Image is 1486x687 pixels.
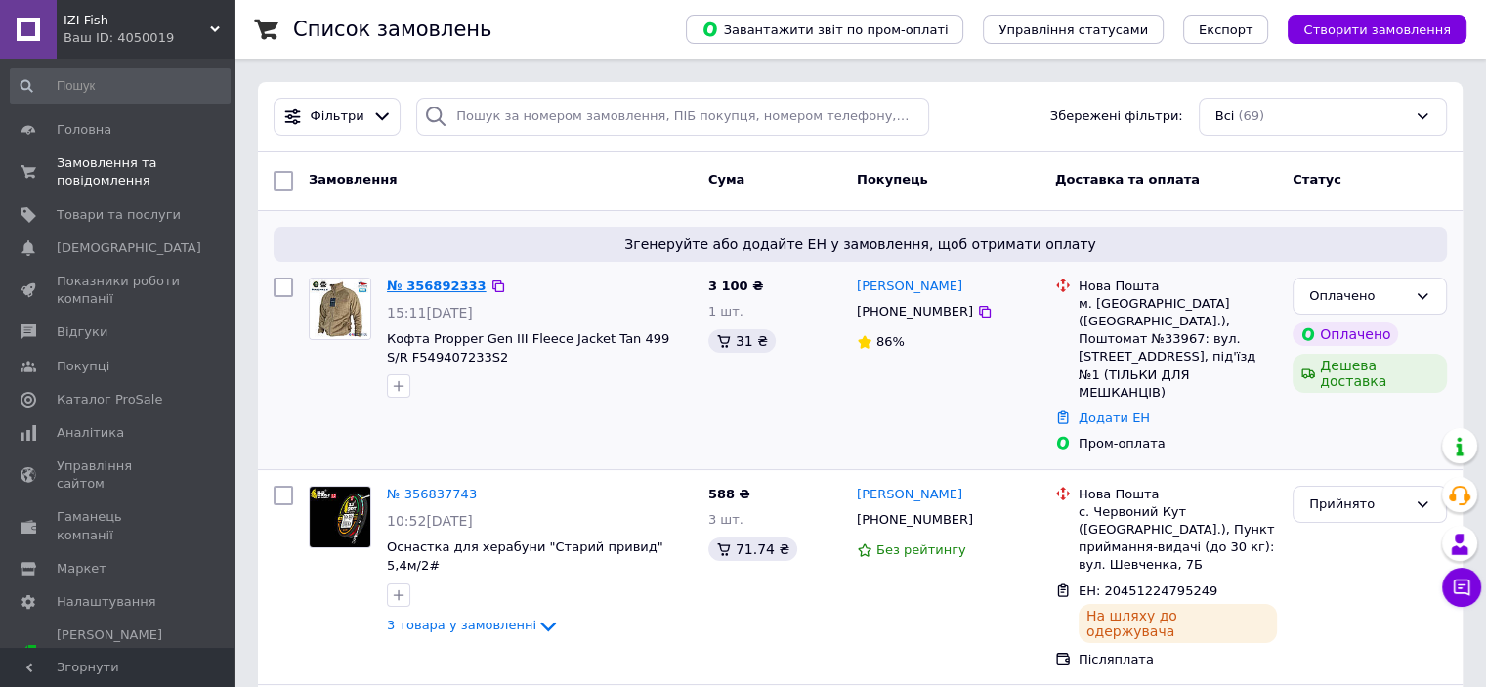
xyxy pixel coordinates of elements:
button: Експорт [1183,15,1269,44]
div: Оплачено [1309,286,1407,307]
span: (69) [1238,108,1264,123]
div: На шляху до одержувача [1079,604,1277,643]
span: Маркет [57,560,106,578]
img: Фото товару [310,279,370,339]
span: ЕН: 20451224795249 [1079,583,1217,598]
span: Cума [708,172,744,187]
input: Пошук [10,68,231,104]
span: Без рейтингу [876,542,966,557]
a: Кофта Propper Gen III Fleece Jacket Tan 499 S/R F549407233S2 [387,331,669,365]
div: Пром-оплата [1079,435,1277,452]
span: 3 шт. [708,512,743,527]
span: 15:11[DATE] [387,305,473,321]
span: Завантажити звіт по пром-оплаті [701,21,948,38]
span: Управління сайтом [57,457,181,493]
div: Нова Пошта [1079,486,1277,503]
button: Створити замовлення [1288,15,1466,44]
a: 3 товара у замовленні [387,618,560,632]
span: Замовлення та повідомлення [57,154,181,190]
span: 3 100 ₴ [708,279,763,293]
span: Всі [1215,107,1235,126]
div: Нова Пошта [1079,278,1277,295]
span: Збережені фільтри: [1050,107,1183,126]
a: [PERSON_NAME] [857,278,962,296]
span: Замовлення [309,172,397,187]
a: Додати ЕН [1079,410,1150,425]
div: Післяплата [1079,651,1277,668]
div: м. [GEOGRAPHIC_DATA] ([GEOGRAPHIC_DATA].), Поштомат №33967: вул. [STREET_ADDRESS], під'їзд №1 (ТІ... [1079,295,1277,402]
a: Фото товару [309,278,371,340]
span: Створити замовлення [1303,22,1451,37]
a: Створити замовлення [1268,21,1466,36]
span: Каталог ProSale [57,391,162,408]
span: Експорт [1199,22,1253,37]
span: Головна [57,121,111,139]
button: Управління статусами [983,15,1164,44]
a: Оснастка для херабуни "Старий привид" 5,4м/2# [387,539,663,573]
div: Прийнято [1309,494,1407,515]
span: IZI Fish [64,12,210,29]
input: Пошук за номером замовлення, ПІБ покупця, номером телефону, Email, номером накладної [416,98,929,136]
span: Покупці [57,358,109,375]
div: с. Червоний Кут ([GEOGRAPHIC_DATA].), Пункт приймання-видачі (до 30 кг): вул. Шевченка, 7Б [1079,503,1277,575]
span: Доставка та оплата [1055,172,1200,187]
button: Завантажити звіт по пром-оплаті [686,15,963,44]
span: Згенеруйте або додайте ЕН у замовлення, щоб отримати оплату [281,235,1439,254]
span: Гаманець компанії [57,508,181,543]
div: 31 ₴ [708,329,776,353]
span: Фільтри [311,107,364,126]
a: [PERSON_NAME] [857,486,962,504]
div: Дешева доставка [1293,354,1447,393]
span: Аналітика [57,424,124,442]
div: [PHONE_NUMBER] [853,299,977,324]
a: Фото товару [309,486,371,548]
span: 86% [876,334,905,349]
span: [PERSON_NAME] та рахунки [57,626,181,680]
a: № 356892333 [387,279,487,293]
div: Ваш ID: 4050019 [64,29,234,47]
span: Відгуки [57,323,107,341]
div: 71.74 ₴ [708,537,797,561]
span: Показники роботи компанії [57,273,181,308]
button: Чат з покупцем [1442,568,1481,607]
span: Покупець [857,172,928,187]
span: [DEMOGRAPHIC_DATA] [57,239,201,257]
img: Фото товару [310,487,370,547]
a: № 356837743 [387,487,477,501]
span: Управління статусами [998,22,1148,37]
span: Налаштування [57,593,156,611]
h1: Список замовлень [293,18,491,41]
span: Товари та послуги [57,206,181,224]
span: 1 шт. [708,304,743,319]
span: Статус [1293,172,1341,187]
span: 588 ₴ [708,487,750,501]
span: 10:52[DATE] [387,513,473,529]
div: Оплачено [1293,322,1398,346]
span: 3 товара у замовленні [387,618,536,632]
div: [PHONE_NUMBER] [853,507,977,533]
